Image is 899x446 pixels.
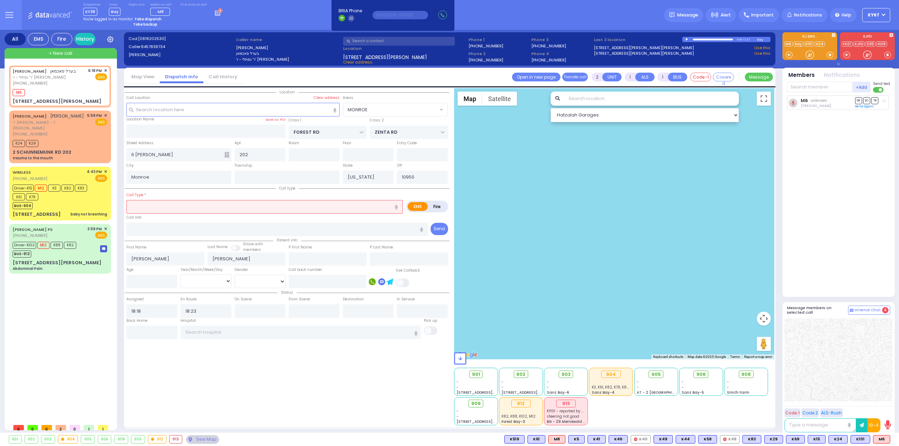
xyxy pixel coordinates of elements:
label: Areas [343,95,353,101]
span: Call type [276,186,299,191]
span: [STREET_ADDRESS][PERSON_NAME] [343,54,427,59]
span: - [637,385,639,390]
div: 912 [511,400,531,407]
button: Drag Pegman onto the map to open Street View [757,337,771,351]
a: Call History [203,73,243,80]
span: 1 [84,425,94,430]
button: ALS-Rush [820,408,843,417]
div: Abdominal Pain [13,266,42,271]
span: [PHONE_NUMBER] [13,131,47,137]
div: K61 [527,435,545,444]
strong: Take backup [133,22,157,27]
span: - [727,385,729,390]
a: WIRELESS [13,169,31,175]
span: Phone 1 [468,37,529,43]
button: Show street map [458,92,482,106]
span: 903 [562,371,571,378]
button: Covered [713,73,734,81]
span: BUS-904 [13,202,33,209]
span: 4:43 PM [87,169,102,174]
div: BLS [742,435,761,444]
div: ALS KJ [873,435,890,444]
span: You're logged in as monitor. [83,16,133,22]
label: Pick up [424,318,437,324]
span: - [547,385,549,390]
a: FD21 [842,41,853,47]
a: Open this area in Google Maps (opens a new window) [456,350,479,359]
span: + New call [49,50,72,57]
div: K15 [808,435,826,444]
span: - [501,379,504,385]
span: 1 [98,425,108,430]
div: baby not breathing [71,212,107,217]
span: EMS [95,73,107,80]
a: Dispatch info [160,73,203,80]
span: בערל פאכמאן [50,68,76,74]
div: M8 [548,435,565,444]
label: Caller: [129,44,234,50]
label: In Service [397,297,415,302]
a: [PERSON_NAME] [13,113,47,119]
span: K82 [64,242,76,249]
label: Fire units on call [181,3,207,7]
a: Map View [126,73,160,80]
div: BLS [828,435,848,444]
label: Location Name [126,117,154,122]
label: Caller name [236,37,341,43]
a: [PERSON_NAME] PS [13,227,53,232]
a: Use this [754,51,770,56]
button: 10-4 [867,418,880,432]
label: Room [289,140,299,146]
div: ALS KJ [548,435,565,444]
label: ר' נפתלי - ר' [PERSON_NAME] [236,56,341,62]
span: K24 [13,140,25,147]
div: 909 [131,435,145,443]
div: / [743,35,744,44]
span: 909 [471,400,481,407]
label: State [343,163,353,168]
div: BLS [568,435,585,444]
a: [STREET_ADDRESS][PERSON_NAME][PERSON_NAME] [594,45,694,51]
span: Clear address [343,59,372,65]
img: red-radio-icon.svg [634,438,637,441]
span: - [682,379,684,385]
button: Transfer call [562,73,588,81]
div: BLS [609,435,628,444]
span: ✕ [104,226,107,232]
span: Notifications [794,12,822,18]
a: 595 [865,41,875,47]
span: [STREET_ADDRESS][PERSON_NAME] [457,390,523,395]
div: All [5,33,26,45]
div: BLS [808,435,826,444]
div: BLS [527,435,545,444]
div: trauma to the mouth [13,155,53,161]
label: On Scene [235,297,252,302]
span: Patient info [273,238,301,243]
span: KY101 - reported by KY72 [547,408,590,414]
span: Internal Chat [855,308,881,313]
span: EMS [95,119,107,126]
h5: Message members on selected call [787,306,848,315]
a: KJFD [853,41,865,47]
span: Forest Bay-3 [501,419,525,424]
label: Save as POI [265,117,286,122]
span: K78 [26,193,38,200]
div: K40 [631,435,651,444]
span: Send text [873,81,890,86]
span: 2 [55,425,66,430]
label: KJFD [840,35,895,40]
span: K82 [61,185,74,192]
div: Fire [51,33,72,45]
label: Hospital [181,318,196,324]
div: 905 [81,435,94,443]
div: 904 [58,435,78,443]
span: K61 [13,193,25,200]
input: Search location [564,92,739,106]
label: Cross 2 [370,118,384,123]
div: K46 [609,435,628,444]
label: Call Type * [126,192,146,198]
span: - [501,385,504,390]
span: Help [842,12,851,18]
span: Other building occupants [224,152,229,158]
a: bay [793,41,803,47]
